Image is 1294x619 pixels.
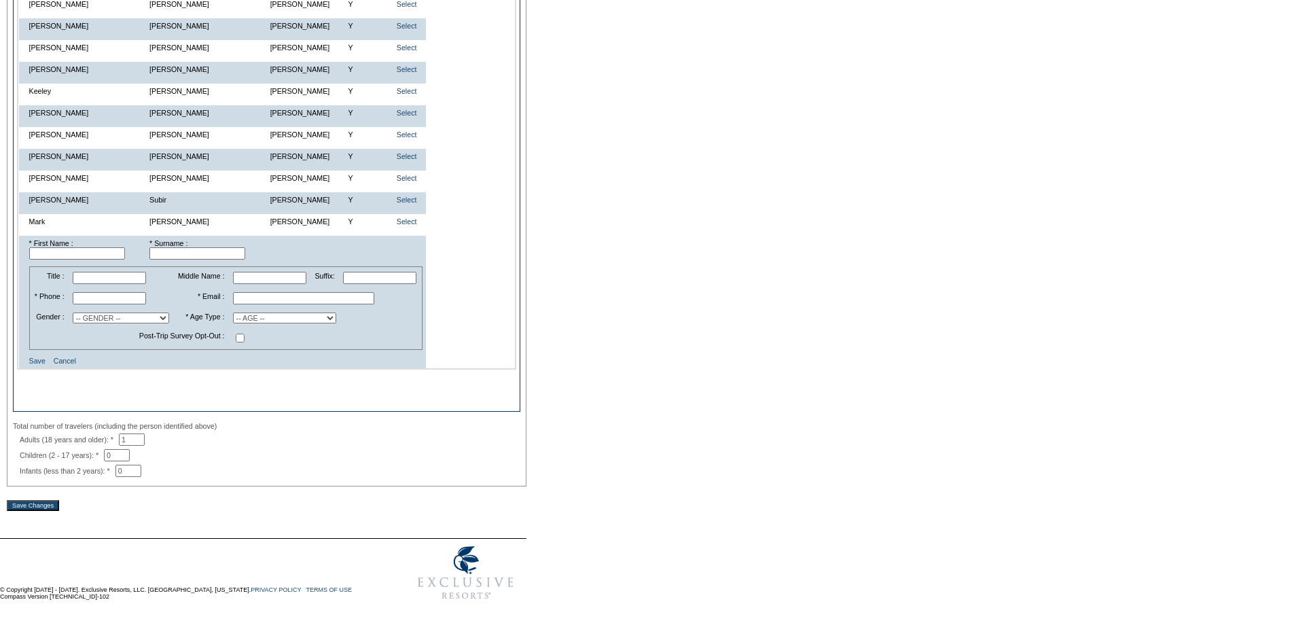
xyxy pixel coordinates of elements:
[397,22,417,30] a: Select
[267,127,345,142] td: [PERSON_NAME]
[26,40,147,55] td: [PERSON_NAME]
[26,171,147,185] td: [PERSON_NAME]
[311,268,338,287] td: Suffix:
[344,192,389,207] td: Y
[20,451,104,459] span: Children (2 - 17 years): *
[31,268,68,287] td: Title :
[344,214,389,229] td: Y
[405,539,526,607] img: Exclusive Resorts
[31,328,228,348] td: Post-Trip Survey Opt-Out :
[397,130,417,139] a: Select
[20,436,119,444] span: Adults (18 years and older): *
[13,422,520,430] div: Total number of travelers (including the person identified above)
[267,18,345,33] td: [PERSON_NAME]
[7,500,59,511] input: Save Changes
[397,196,417,204] a: Select
[267,105,345,120] td: [PERSON_NAME]
[26,105,147,120] td: [PERSON_NAME]
[146,84,267,99] td: [PERSON_NAME]
[26,62,147,77] td: [PERSON_NAME]
[344,149,389,164] td: Y
[146,105,267,120] td: [PERSON_NAME]
[397,43,417,52] a: Select
[146,214,267,229] td: [PERSON_NAME]
[146,127,267,142] td: [PERSON_NAME]
[344,171,389,185] td: Y
[397,217,417,226] a: Select
[26,84,147,99] td: Keeley
[397,65,417,73] a: Select
[26,214,147,229] td: Mark
[344,62,389,77] td: Y
[267,40,345,55] td: [PERSON_NAME]
[344,105,389,120] td: Y
[397,87,417,95] a: Select
[29,357,46,365] a: Save
[267,171,345,185] td: [PERSON_NAME]
[344,40,389,55] td: Y
[306,586,353,593] a: TERMS OF USE
[26,149,147,164] td: [PERSON_NAME]
[26,192,147,207] td: [PERSON_NAME]
[26,236,147,263] td: * First Name :
[344,18,389,33] td: Y
[174,309,228,327] td: * Age Type :
[146,192,267,207] td: Subir
[26,18,147,33] td: [PERSON_NAME]
[146,40,267,55] td: [PERSON_NAME]
[344,127,389,142] td: Y
[26,127,147,142] td: [PERSON_NAME]
[267,214,345,229] td: [PERSON_NAME]
[146,149,267,164] td: [PERSON_NAME]
[267,62,345,77] td: [PERSON_NAME]
[174,289,228,308] td: * Email :
[397,109,417,117] a: Select
[54,357,76,365] a: Cancel
[344,84,389,99] td: Y
[267,84,345,99] td: [PERSON_NAME]
[397,152,417,160] a: Select
[251,586,301,593] a: PRIVACY POLICY
[267,192,345,207] td: [PERSON_NAME]
[31,309,68,327] td: Gender :
[20,467,115,475] span: Infants (less than 2 years): *
[146,18,267,33] td: [PERSON_NAME]
[397,174,417,182] a: Select
[146,171,267,185] td: [PERSON_NAME]
[146,236,267,263] td: * Surname :
[267,149,345,164] td: [PERSON_NAME]
[146,62,267,77] td: [PERSON_NAME]
[174,268,228,287] td: Middle Name :
[31,289,68,308] td: * Phone :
